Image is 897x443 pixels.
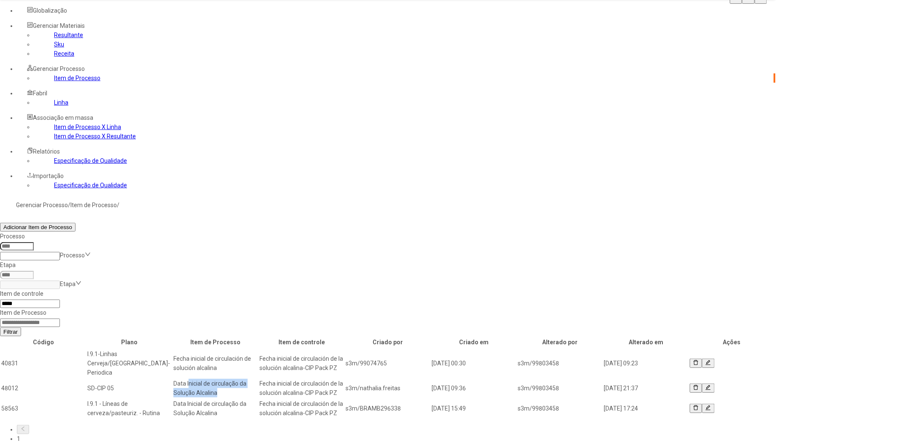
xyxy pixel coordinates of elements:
a: Especificação de Qualidade [54,157,127,164]
td: [DATE] 09:23 [603,349,689,378]
td: Data Inicial de circulação da Solução Alcalina [173,399,258,418]
td: Fecha inicial de circulación de la solución alcalina-CIP Pack PZ [259,349,344,378]
td: 58563 [1,399,86,418]
nz-breadcrumb-separator: / [68,202,70,208]
li: Página anterior [17,425,775,434]
td: s3m/99803458 [517,349,603,378]
a: Sku [54,41,64,48]
a: Item de Processo [70,202,117,208]
td: [DATE] 21:37 [603,378,689,398]
td: s3m/nathalia.freitas [345,378,430,398]
td: [DATE] 17:24 [603,399,689,418]
span: Gerenciar Materiais [33,22,85,29]
th: Alterado por [517,337,603,347]
td: Data Inicial de circulação da Solução Alcalina [173,378,258,398]
th: Plano [87,337,172,347]
a: Item de Processo [54,75,100,81]
td: I.9.1-Linhas Cerveja/[GEOGRAPHIC_DATA]-Periodica [87,349,172,378]
td: Fecha inicial de circulación de la solución alcalina-CIP Pack PZ [259,378,344,398]
td: s3m/99074765 [345,349,430,378]
th: Ações [689,337,775,347]
td: [DATE] 09:36 [431,378,516,398]
td: SD-CIP 05 [87,378,172,398]
span: Associação em massa [33,114,93,121]
td: Fecha inicial de circulación de la solución alcalina-CIP Pack PZ [259,399,344,418]
span: Gerenciar Processo [33,65,85,72]
th: Código [1,337,86,347]
a: Item de Processo X Linha [54,124,121,130]
td: 48012 [1,378,86,398]
a: Especificação de Qualidade [54,182,127,189]
a: Gerenciar Processo [16,202,68,208]
td: s3m/BRAMB296338 [345,399,430,418]
th: Criado por [345,337,430,347]
span: Relatórios [33,148,60,155]
a: 1 [17,435,20,442]
td: [DATE] 00:30 [431,349,516,378]
th: Alterado em [603,337,689,347]
td: I.9.1 - Líneas de cerveza/pasteuriz. - Rutina [87,399,172,418]
a: Receita [54,50,74,57]
span: Fabril [33,90,47,97]
a: Item de Processo X Resultante [54,133,136,140]
th: Criado em [431,337,516,347]
span: Importação [33,173,64,179]
a: Linha [54,99,68,106]
span: Filtrar [3,329,18,335]
a: Resultante [54,32,83,38]
td: [DATE] 15:49 [431,399,516,418]
nz-select-placeholder: Etapa [60,281,76,287]
td: s3m/99803458 [517,378,603,398]
span: Globalização [33,7,67,14]
td: s3m/99803458 [517,399,603,418]
nz-select-placeholder: Processo [60,252,85,259]
th: Item de Processo [173,337,258,347]
td: 40831 [1,349,86,378]
td: Fecha inicial de circulación de solución alcalina [173,349,258,378]
th: Item de controle [259,337,344,347]
nz-breadcrumb-separator: / [117,202,119,208]
span: Adicionar Item de Processo [3,224,72,230]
